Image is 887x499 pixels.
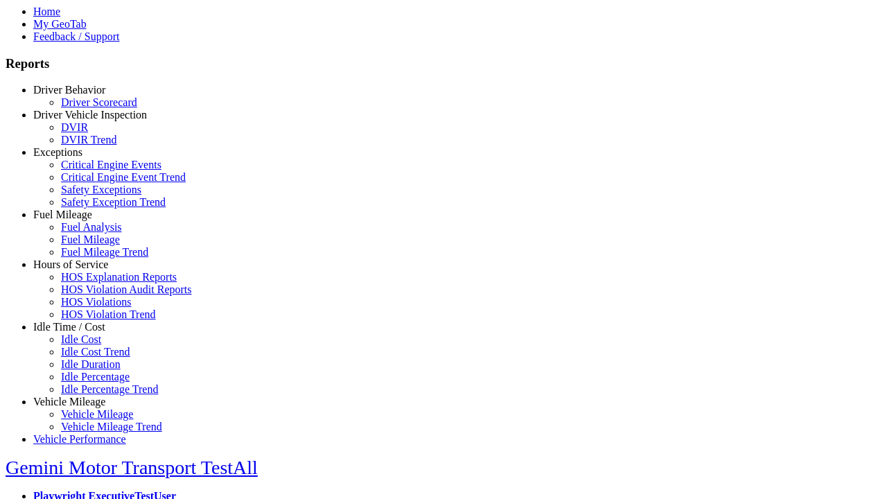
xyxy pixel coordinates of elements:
a: Vehicle Performance [33,433,126,445]
a: Vehicle Mileage [61,408,133,420]
a: Safety Exception Trend [61,196,166,208]
a: Idle Duration [61,358,121,370]
a: Feedback / Support [33,30,119,42]
a: DVIR Trend [61,134,116,146]
a: Vehicle Mileage [33,396,105,408]
a: Safety Exceptions [61,184,141,195]
a: Hours of Service [33,259,108,270]
a: Home [33,6,60,17]
a: Driver Vehicle Inspection [33,109,147,121]
a: Idle Cost Trend [61,346,130,358]
a: Idle Percentage Trend [61,383,158,395]
a: Critical Engine Events [61,159,161,170]
h3: Reports [6,56,881,71]
a: Idle Percentage [61,371,130,383]
a: HOS Violation Trend [61,308,156,320]
a: HOS Violations [61,296,131,308]
a: Fuel Mileage [33,209,92,220]
a: Exceptions [33,146,82,158]
a: Gemini Motor Transport TestAll [6,457,258,478]
a: HOS Violation Audit Reports [61,283,192,295]
a: Vehicle Mileage Trend [61,421,162,432]
a: Fuel Analysis [61,221,122,233]
a: HOS Explanation Reports [61,271,177,283]
a: DVIR [61,121,88,133]
a: Fuel Mileage [61,234,120,245]
a: Driver Behavior [33,84,105,96]
a: Idle Time / Cost [33,321,105,333]
a: My GeoTab [33,18,87,30]
a: Driver Scorecard [61,96,137,108]
a: Fuel Mileage Trend [61,246,148,258]
a: Idle Cost [61,333,101,345]
a: Critical Engine Event Trend [61,171,186,183]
